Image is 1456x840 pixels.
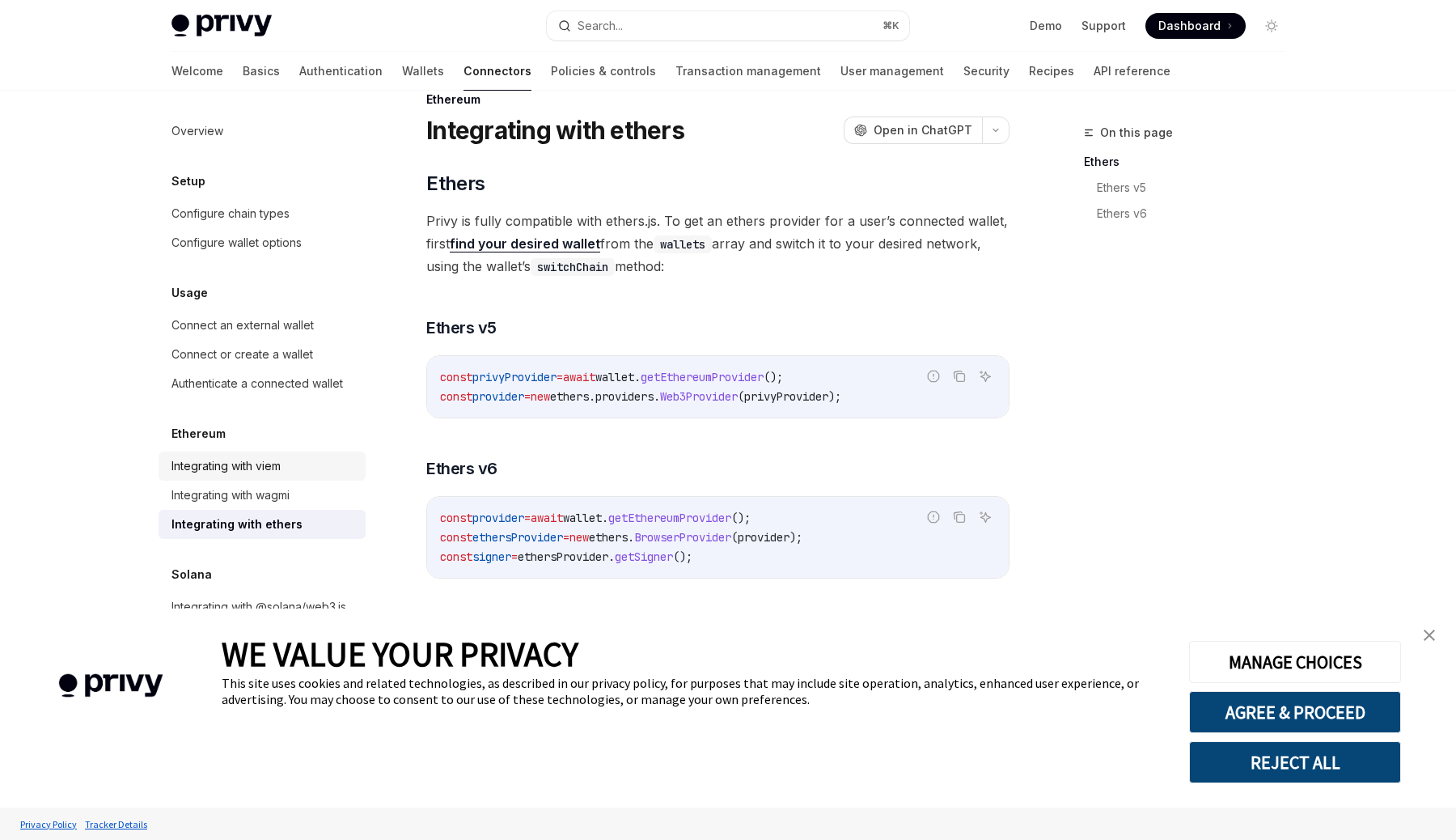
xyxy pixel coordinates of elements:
[1413,619,1445,651] a: close banner
[738,530,789,545] span: provider
[171,233,302,252] div: Configure wallet options
[595,370,634,384] span: wallet
[1259,13,1285,39] button: Toggle dark mode
[426,316,497,339] span: Ethers v5
[171,283,208,303] h5: Usage
[171,52,223,91] a: Welcome
[634,530,731,545] span: BrowserProvider
[472,370,557,384] span: privyProvider
[222,675,1165,707] div: This site uses cookies and related technologies, as described in our privacy policy, for purposes...
[524,511,531,525] span: =
[171,121,223,141] div: Overview
[641,370,764,384] span: getEthereumProvider
[608,511,731,525] span: getEthereumProvider
[557,370,563,384] span: =
[159,452,366,481] a: Integrating with viem
[654,235,712,253] code: wallets
[923,366,944,387] button: Report incorrect code
[16,810,81,838] a: Privacy Policy
[472,530,563,545] span: ethersProvider
[738,389,744,404] span: (
[1084,149,1297,175] a: Ethers
[81,810,151,838] a: Tracker Details
[844,117,982,144] button: Open in ChatGPT
[840,52,944,91] a: User management
[589,530,628,545] span: ethers
[547,11,909,40] button: Search...⌘K
[963,52,1009,91] a: Security
[589,389,595,404] span: .
[789,530,802,545] span: );
[531,511,563,525] span: await
[243,52,280,91] a: Basics
[949,507,970,528] button: Copy the contents from the code block
[171,345,313,364] div: Connect or create a wallet
[440,530,472,545] span: const
[1094,52,1170,91] a: API reference
[426,210,1009,278] span: Privy is fully compatible with ethers.js. To get an ethers provider for a user’s connected wallet...
[450,235,600,252] a: find your desired wallet
[949,366,970,387] button: Copy the contents from the code block
[440,370,472,384] span: const
[472,549,511,564] span: signer
[171,316,314,335] div: Connect an external wallet
[426,171,485,197] span: Ethers
[24,651,197,721] img: company logo
[1145,13,1246,39] a: Dashboard
[563,530,569,545] span: =
[975,507,996,528] button: Ask AI
[440,549,472,564] span: const
[531,389,550,404] span: new
[426,457,497,480] span: Ethers v6
[550,389,589,404] span: ethers
[1189,641,1401,683] button: MANAGE CHOICES
[1424,630,1435,641] img: close banner
[1030,18,1062,34] a: Demo
[463,52,531,91] a: Connectors
[159,117,366,146] a: Overview
[744,389,828,404] span: privyProvider
[511,549,518,564] span: =
[602,511,608,525] span: .
[440,389,472,404] span: const
[426,116,684,145] h1: Integrating with ethers
[1097,201,1297,227] a: Ethers v6
[628,530,634,545] span: .
[1097,175,1297,201] a: Ethers v5
[472,389,524,404] span: provider
[222,633,578,675] span: WE VALUE YOUR PRIVACY
[882,19,899,32] span: ⌘ K
[975,366,996,387] button: Ask AI
[171,424,226,443] h5: Ethereum
[518,549,608,564] span: ethersProvider
[472,511,524,525] span: provider
[923,507,944,528] button: Report incorrect code
[159,592,366,622] a: Integrating with @solana/web3.js
[171,172,205,191] h5: Setup
[874,122,972,138] span: Open in ChatGPT
[159,311,366,340] a: Connect an external wallet
[402,52,444,91] a: Wallets
[660,389,738,404] span: Web3Provider
[764,370,783,384] span: ();
[171,15,272,37] img: light logo
[578,16,623,36] div: Search...
[171,565,212,584] h5: Solana
[299,52,383,91] a: Authentication
[828,389,841,404] span: );
[159,340,366,369] a: Connect or create a wallet
[440,511,472,525] span: const
[171,204,290,223] div: Configure chain types
[608,549,615,564] span: .
[426,91,1009,108] div: Ethereum
[171,486,290,505] div: Integrating with wagmi
[171,597,346,617] div: Integrating with @solana/web3.js
[159,369,366,398] a: Authenticate a connected wallet
[1100,123,1173,142] span: On this page
[171,374,343,393] div: Authenticate a connected wallet
[563,511,602,525] span: wallet
[673,549,692,564] span: ();
[1029,52,1074,91] a: Recipes
[731,530,738,545] span: (
[675,52,821,91] a: Transaction management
